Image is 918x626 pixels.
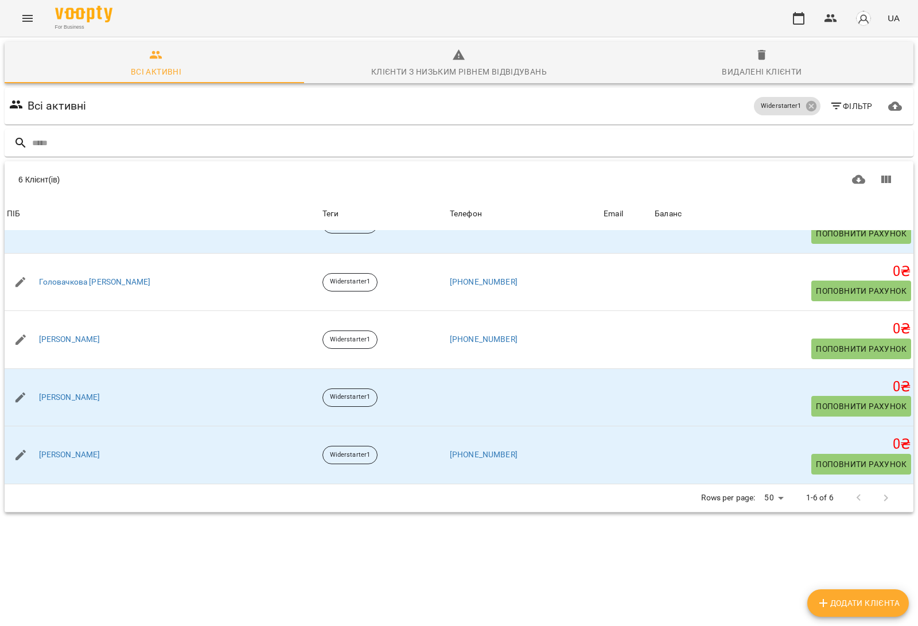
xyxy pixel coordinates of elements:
p: 1-6 of 6 [806,492,834,504]
a: [PHONE_NUMBER] [450,335,518,344]
button: Фільтр [825,96,877,116]
span: Поповнити рахунок [816,399,907,413]
div: Widerstarter1 [322,388,378,407]
button: Поповнити рахунок [811,281,911,301]
span: Email [604,207,650,221]
a: [PHONE_NUMBER] [450,450,518,459]
a: [PERSON_NAME] [39,334,100,345]
button: Поповнити рахунок [811,454,911,475]
span: Поповнити рахунок [816,284,907,298]
button: Поповнити рахунок [811,396,911,417]
button: Завантажити CSV [845,166,873,193]
p: Widerstarter1 [330,277,370,287]
a: [PHONE_NUMBER] [450,277,518,286]
a: [PERSON_NAME] [39,449,100,461]
span: Поповнити рахунок [816,342,907,356]
div: Widerstarter1 [322,331,378,349]
div: Email [604,207,623,221]
div: Теги [322,207,445,221]
h5: 0 ₴ [655,436,911,453]
div: Видалені клієнти [722,65,802,79]
div: Sort [450,207,482,221]
div: Table Toolbar [5,161,913,198]
span: Додати клієнта [816,596,900,610]
h5: 0 ₴ [655,378,911,396]
div: 6 Клієнт(ів) [18,174,453,185]
span: Телефон [450,207,599,221]
div: 50 [760,489,787,506]
span: Баланс [655,207,911,221]
button: Поповнити рахунок [811,223,911,244]
h6: Всі активні [28,97,87,115]
div: Sort [655,207,682,221]
div: Всі активні [131,65,181,79]
span: Фільтр [830,99,873,113]
p: Widerstarter1 [330,335,370,345]
div: Телефон [450,207,482,221]
a: Головачкова [PERSON_NAME] [39,277,151,288]
p: Widerstarter1 [761,102,801,111]
h5: 0 ₴ [655,320,911,338]
button: Показати колонки [872,166,900,193]
p: Widerstarter1 [330,392,370,402]
a: [PERSON_NAME] [39,392,100,403]
button: Додати клієнта [807,589,909,617]
h5: 0 ₴ [655,263,911,281]
span: Поповнити рахунок [816,227,907,240]
div: Widerstarter1 [754,97,820,115]
p: Rows per page: [701,492,755,504]
img: Voopty Logo [55,6,112,22]
div: ПІБ [7,207,20,221]
span: For Business [55,24,112,31]
button: Menu [14,5,41,32]
span: ПІБ [7,207,318,221]
img: avatar_s.png [855,10,872,26]
button: UA [883,7,904,29]
div: Клієнти з низьким рівнем відвідувань [371,65,547,79]
span: UA [888,12,900,24]
div: Sort [604,207,623,221]
span: Поповнити рахунок [816,457,907,471]
div: Sort [7,207,20,221]
div: Widerstarter1 [322,446,378,464]
div: Widerstarter1 [322,273,378,291]
p: Widerstarter1 [330,450,370,460]
button: Поповнити рахунок [811,339,911,359]
div: Баланс [655,207,682,221]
